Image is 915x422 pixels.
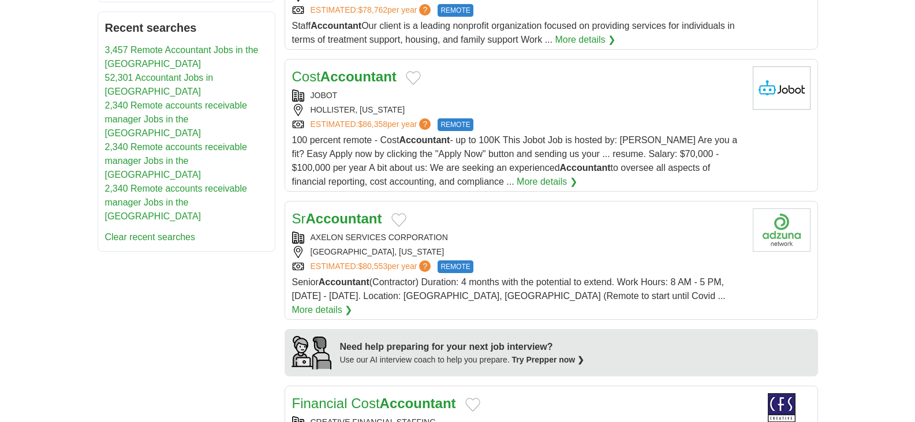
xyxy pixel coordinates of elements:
a: ESTIMATED:$86,358per year? [311,118,434,131]
div: Use our AI interview coach to help you prepare. [340,354,585,366]
strong: Accountant [311,21,361,31]
button: Add to favorite jobs [406,71,421,85]
a: Try Prepper now ❯ [512,355,585,364]
span: REMOTE [438,118,473,131]
img: Jobot logo [753,66,811,110]
span: 100 percent remote - Cost - up to 100K This Jobot Job is hosted by: [PERSON_NAME] Are you a fit? ... [292,135,738,186]
a: ESTIMATED:$80,553per year? [311,260,434,273]
span: Staff Our client is a leading nonprofit organization focused on providing services for individual... [292,21,735,44]
a: SrAccountant [292,211,382,226]
span: $80,553 [358,262,387,271]
div: HOLLISTER, [US_STATE] [292,104,744,116]
a: 2,340 Remote accounts receivable manager Jobs in the [GEOGRAPHIC_DATA] [105,184,247,221]
a: 52,301 Accountant Jobs in [GEOGRAPHIC_DATA] [105,73,214,96]
strong: Accountant [560,163,611,173]
span: $86,358 [358,119,387,129]
strong: Accountant [320,69,397,84]
strong: Accountant [380,395,456,411]
button: Add to favorite jobs [391,213,406,227]
a: 2,340 Remote accounts receivable manager Jobs in the [GEOGRAPHIC_DATA] [105,100,247,138]
strong: Accountant [319,277,369,287]
a: JOBOT [311,91,338,100]
a: 2,340 Remote accounts receivable manager Jobs in the [GEOGRAPHIC_DATA] [105,142,247,180]
span: Senior (Contractor) Duration: 4 months with the potential to extend. Work Hours: 8 AM - 5 PM, [DA... [292,277,726,301]
span: ? [419,4,431,16]
a: CostAccountant [292,69,397,84]
a: More details ❯ [517,175,577,189]
strong: Accountant [399,135,450,145]
div: AXELON SERVICES CORPORATION [292,231,744,244]
strong: Accountant [306,211,382,226]
a: ESTIMATED:$78,762per year? [311,4,434,17]
a: Clear recent searches [105,232,196,242]
span: REMOTE [438,260,473,273]
span: ? [419,118,431,130]
span: $78,762 [358,5,387,14]
a: Financial CostAccountant [292,395,456,411]
a: 3,457 Remote Accountant Jobs in the [GEOGRAPHIC_DATA] [105,45,259,69]
a: More details ❯ [555,33,615,47]
img: Company logo [753,208,811,252]
div: [GEOGRAPHIC_DATA], [US_STATE] [292,246,744,258]
a: More details ❯ [292,303,353,317]
button: Add to favorite jobs [465,398,480,412]
span: ? [419,260,431,272]
span: REMOTE [438,4,473,17]
h2: Recent searches [105,19,268,36]
div: Need help preparing for your next job interview? [340,340,585,354]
